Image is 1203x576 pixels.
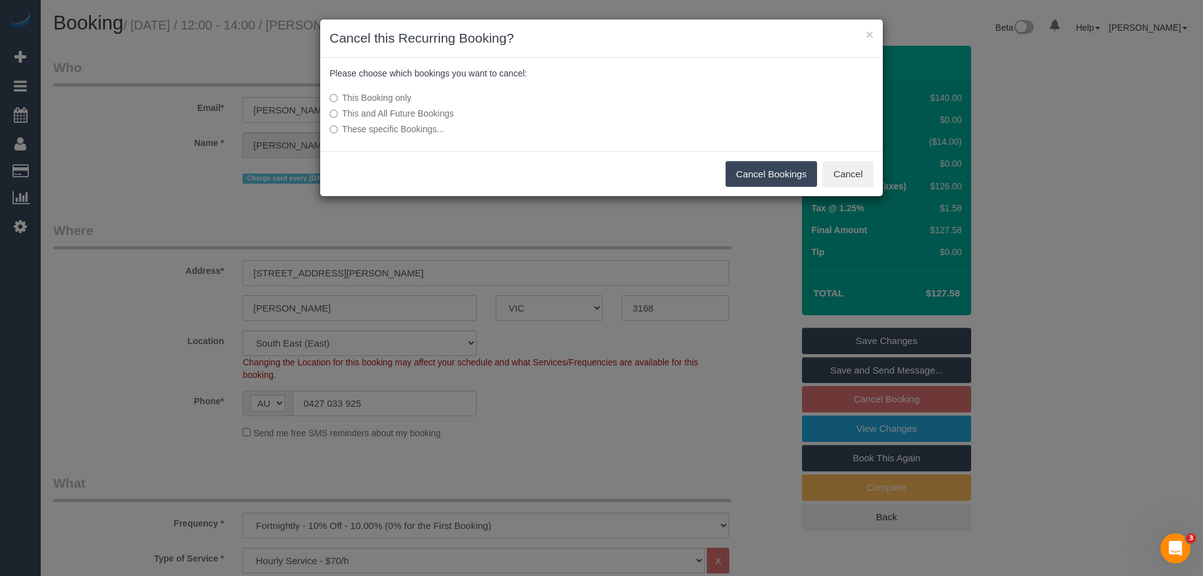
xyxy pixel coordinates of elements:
button: Cancel [823,161,873,187]
h3: Cancel this Recurring Booking? [330,29,873,48]
label: This and All Future Bookings [330,107,686,120]
iframe: Intercom live chat [1160,533,1190,563]
label: This Booking only [330,92,686,104]
span: 3 [1186,533,1196,543]
button: × [866,28,873,41]
label: These specific Bookings... [330,123,686,135]
input: These specific Bookings... [330,125,338,134]
button: Cancel Bookings [726,161,818,187]
p: Please choose which bookings you want to cancel: [330,67,873,80]
input: This Booking only [330,94,338,102]
input: This and All Future Bookings [330,110,338,118]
